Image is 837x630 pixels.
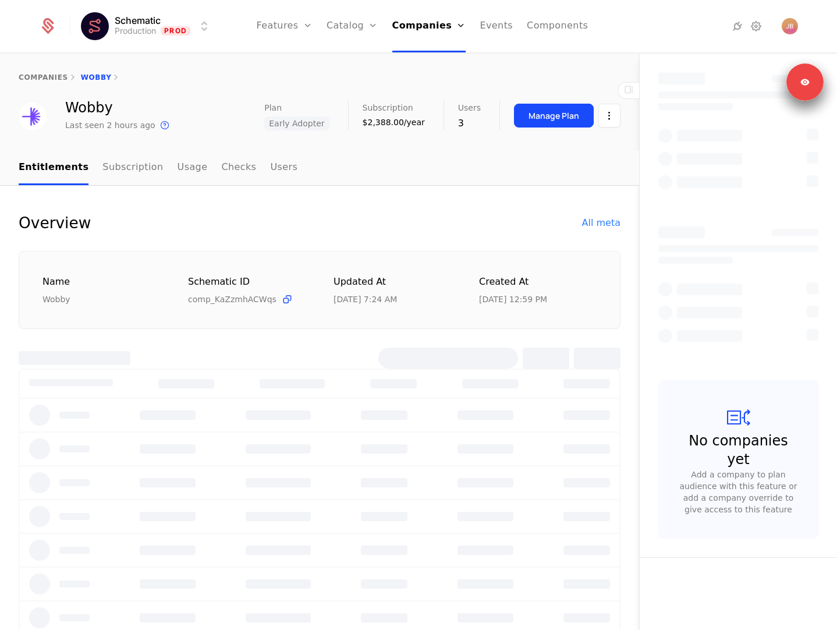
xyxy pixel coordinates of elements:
[529,110,579,122] div: Manage Plan
[782,18,798,34] img: Jon Brasted
[479,293,547,305] div: 10/15/24, 12:59 PM
[178,151,208,185] a: Usage
[582,216,620,230] div: All meta
[115,25,156,37] div: Production
[19,151,88,185] a: Entitlements
[115,16,161,25] span: Schematic
[65,119,155,131] div: Last seen 2 hours ago
[782,18,798,34] button: Open user button
[363,104,413,112] span: Subscription
[264,104,282,112] span: Plan
[730,19,744,33] a: Integrations
[19,151,297,185] ul: Choose Sub Page
[514,104,594,128] button: Manage Plan
[682,431,795,469] div: No companies yet
[161,26,190,36] span: Prod
[598,104,620,128] button: Select action
[19,151,620,185] nav: Main
[221,151,256,185] a: Checks
[188,275,306,289] div: Schematic ID
[334,293,397,305] div: 10/1/25, 7:24 AM
[363,116,425,128] div: $2,388.00/year
[84,13,211,39] button: Select environment
[479,275,597,289] div: Created at
[458,116,481,130] div: 3
[188,293,276,305] span: comp_KaZzmhACWqs
[102,151,163,185] a: Subscription
[458,104,481,112] span: Users
[42,293,160,305] div: Wobby
[42,275,160,289] div: Name
[264,116,329,130] span: Early Adopter
[334,275,451,289] div: Updated at
[19,73,68,82] a: companies
[65,101,172,115] div: Wobby
[270,151,297,185] a: Users
[19,102,47,130] img: Wobby
[19,214,91,232] div: Overview
[677,469,800,515] div: Add a company to plan audience with this feature or add a company override to give access to this...
[81,12,109,40] img: Schematic
[749,19,763,33] a: Settings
